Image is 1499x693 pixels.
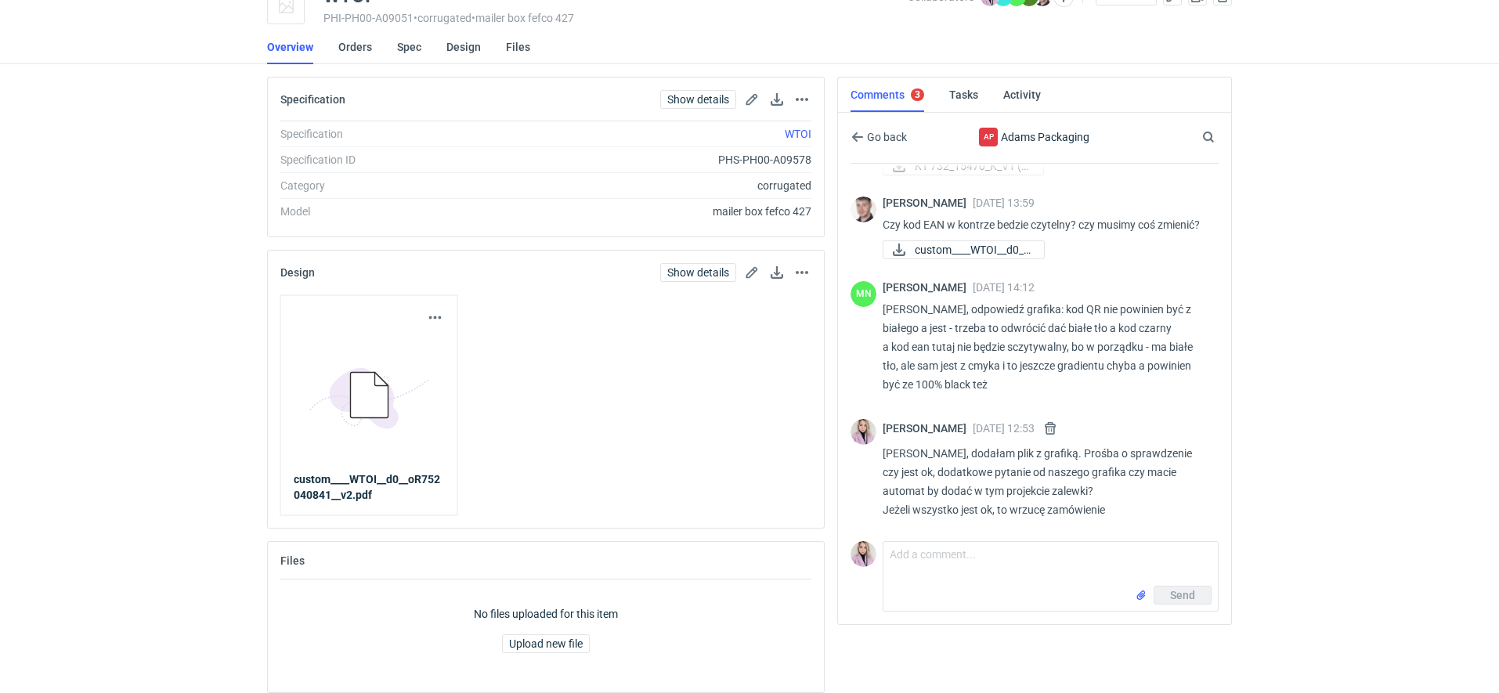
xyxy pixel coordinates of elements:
[280,266,315,279] h2: Design
[294,473,440,501] strong: custom____WTOI__d0__oR752040841__v2.pdf
[851,281,876,307] div: Małgorzata Nowotna
[660,263,736,282] a: Show details
[883,157,1044,175] a: KT 732_15470_K_V1 (3...
[493,204,811,219] div: mailer box fefco 427
[414,12,471,24] span: • corrugated
[785,128,811,140] a: WTOI
[883,240,1039,259] div: custom____WTOI__d0__oR752040841.pdf
[851,419,876,445] img: Klaudia Wiśniewska
[397,30,421,64] a: Spec
[294,471,445,503] a: custom____WTOI__d0__oR752040841__v2.pdf
[509,638,583,649] span: Upload new file
[864,132,907,143] span: Go back
[267,30,313,64] a: Overview
[949,78,978,112] a: Tasks
[280,152,493,168] div: Specification ID
[280,178,493,193] div: Category
[742,90,761,109] button: Edit spec
[851,281,876,307] figcaption: MN
[883,281,973,294] span: [PERSON_NAME]
[280,554,305,567] h2: Files
[851,197,876,222] img: Maciej Sikora
[979,128,998,146] figcaption: AP
[768,263,786,282] button: Download design
[883,215,1206,234] p: Czy kod EAN w kontrze bedzie czytelny? czy musimy coś zmienić?
[1154,586,1212,605] button: Send
[915,241,1031,258] span: custom____WTOI__d0__...
[471,12,574,24] span: • mailer box fefco 427
[883,422,973,435] span: [PERSON_NAME]
[851,78,924,112] a: Comments3
[973,281,1035,294] span: [DATE] 14:12
[979,128,998,146] div: Adams Packaging
[768,90,786,109] button: Download specification
[506,30,530,64] a: Files
[493,152,811,168] div: PHS-PH00-A09578
[280,93,345,106] h2: Specification
[426,309,445,327] button: Actions
[793,263,811,282] button: Actions
[973,422,1035,435] span: [DATE] 12:53
[446,30,481,64] a: Design
[883,240,1045,259] a: custom____WTOI__d0__...
[883,197,973,209] span: [PERSON_NAME]
[851,128,908,146] button: Go back
[474,606,618,622] p: No files uploaded for this item
[323,12,908,24] div: PHI-PH00-A09051
[973,197,1035,209] span: [DATE] 13:59
[493,178,811,193] div: corrugated
[793,90,811,109] button: Actions
[1199,128,1249,146] input: Search
[883,444,1206,519] p: [PERSON_NAME], dodałam plik z grafiką. Prośba o sprawdzenie czy jest ok, dodatkowe pytanie od nas...
[280,204,493,219] div: Model
[1003,78,1041,112] a: Activity
[959,128,1111,146] div: Adams Packaging
[338,30,372,64] a: Orders
[915,157,1031,175] span: KT 732_15470_K_V1 (3...
[851,541,876,567] img: Klaudia Wiśniewska
[502,634,590,653] button: Upload new file
[883,300,1206,394] p: [PERSON_NAME], odpowiedź grafika: kod QR nie powinien być z białego a jest - trzeba to odwrócić d...
[883,157,1039,175] div: KT 732_15470_K_V1 (3).pdf
[660,90,736,109] a: Show details
[280,126,493,142] div: Specification
[915,89,920,100] div: 3
[1170,590,1195,601] span: Send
